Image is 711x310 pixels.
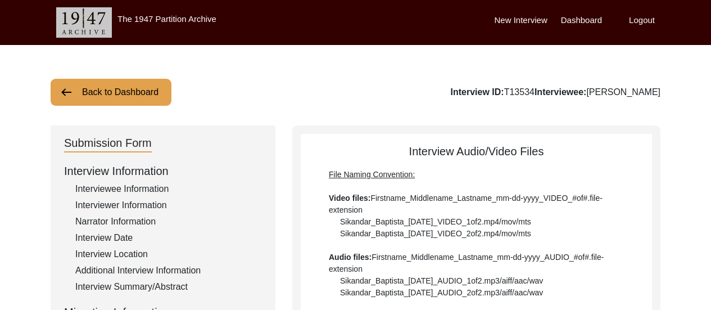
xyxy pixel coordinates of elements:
label: New Interview [495,14,547,27]
div: T13534 [PERSON_NAME] [451,86,660,99]
label: Logout [629,14,655,27]
img: arrow-left.png [60,86,73,99]
b: Interviewee: [535,87,586,97]
div: Interview Summary/Abstract [75,280,262,294]
img: header-logo.png [56,7,112,38]
b: Audio files: [329,253,372,262]
div: Narrator Information [75,215,262,228]
div: Interview Information [64,163,262,179]
div: Interviewer Information [75,199,262,212]
label: Dashboard [561,14,602,27]
b: Interview ID: [451,87,504,97]
div: Submission Form [64,134,152,152]
div: Interview Location [75,248,262,261]
div: Interview Date [75,231,262,245]
div: Interviewee Information [75,182,262,196]
div: Additional Interview Information [75,264,262,277]
span: File Naming Convention: [329,170,415,179]
label: The 1947 Partition Archive [117,14,216,24]
button: Back to Dashboard [51,79,171,106]
b: Video files: [329,194,370,203]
